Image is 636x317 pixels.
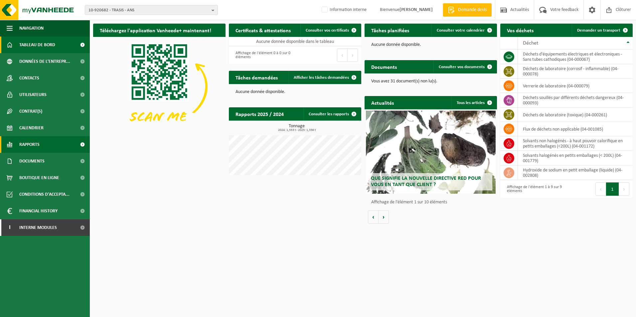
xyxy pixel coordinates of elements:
td: Hydroxide de sodium en petit emballage (liquide) (04-002808) [518,165,633,180]
p: Aucune donnée disponible. [236,90,355,94]
h2: Tâches planifiées [365,24,416,37]
span: Contrat(s) [19,103,42,120]
td: déchets souillés par différents déchets dangereux (04-000093) [518,93,633,108]
span: Afficher les tâches demandées [294,75,349,80]
td: Aucune donnée disponible dans le tableau [229,37,361,46]
td: solvants halogénés en petits emballages (< 200L) (04-001779) [518,151,633,165]
span: Demande devis [456,7,488,13]
h2: Tâches demandées [229,71,284,84]
span: Consulter votre calendrier [437,28,485,33]
a: Demande devis [443,3,492,17]
img: Download de VHEPlus App [93,37,226,136]
a: Consulter vos certificats [300,24,361,37]
span: Conditions d'accepta... [19,186,70,203]
a: Consulter votre calendrier [431,24,496,37]
span: Documents [19,153,45,169]
span: I [7,219,13,236]
span: Que signifie la nouvelle directive RED pour vous en tant que client ? [371,176,481,187]
span: Consulter vos documents [439,65,485,69]
p: Affichage de l'élément 1 sur 10 éléments [371,200,494,205]
h2: Certificats & attestations [229,24,297,37]
span: Demander un transport [577,28,620,33]
td: flux de déchets non applicable (04-001085) [518,122,633,136]
button: 1 [606,182,619,196]
strong: [PERSON_NAME] [399,7,433,12]
a: Consulter les rapports [303,107,361,121]
button: Previous [337,49,348,62]
h2: Vos déchets [500,24,540,37]
h2: Téléchargez l'application Vanheede+ maintenant! [93,24,218,37]
p: Aucune donnée disponible. [371,43,490,47]
div: Affichage de l'élément 1 à 9 sur 9 éléments [504,182,563,196]
button: Previous [595,182,606,196]
span: Données de l'entrepr... [19,53,70,70]
button: Next [348,49,358,62]
a: Consulter vos documents [433,60,496,73]
label: Information interne [320,5,367,15]
h2: Rapports 2025 / 2024 [229,107,290,120]
span: 2024: 1,553 t - 2025: 1,336 t [232,129,361,132]
span: Rapports [19,136,40,153]
span: Tableau de bord [19,37,55,53]
span: Consulter vos certificats [306,28,349,33]
h2: Actualités [365,96,400,109]
td: solvants non halogénés - à haut pouvoir calorifique en petits emballages (<200L) (04-001172) [518,136,633,151]
p: Vous avez 31 document(s) non lu(s). [371,79,490,84]
a: Tous les articles [451,96,496,109]
button: 10-920682 - TRASIS - ANS [85,5,218,15]
div: Affichage de l'élément 0 à 0 sur 0 éléments [232,48,292,62]
span: Contacts [19,70,39,86]
h2: Documents [365,60,403,73]
td: déchets de laboratoire (toxique) (04-000261) [518,108,633,122]
button: Volgende [379,210,389,224]
td: déchets d'équipements électriques et électroniques - Sans tubes cathodiques (04-000067) [518,50,633,64]
span: Utilisateurs [19,86,47,103]
span: Boutique en ligne [19,169,59,186]
span: Financial History [19,203,58,219]
span: Calendrier [19,120,44,136]
span: Navigation [19,20,44,37]
button: Vorige [368,210,379,224]
td: déchets de laboratoire (corrosif - inflammable) (04-000078) [518,64,633,79]
a: Afficher les tâches demandées [288,71,361,84]
span: 10-920682 - TRASIS - ANS [88,5,209,15]
td: verrerie de laboratoire (04-000079) [518,79,633,93]
h3: Tonnage [232,124,361,132]
a: Demander un transport [572,24,632,37]
button: Next [619,182,629,196]
span: Déchet [523,41,538,46]
a: Que signifie la nouvelle directive RED pour vous en tant que client ? [366,111,496,194]
span: Interne modules [19,219,57,236]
